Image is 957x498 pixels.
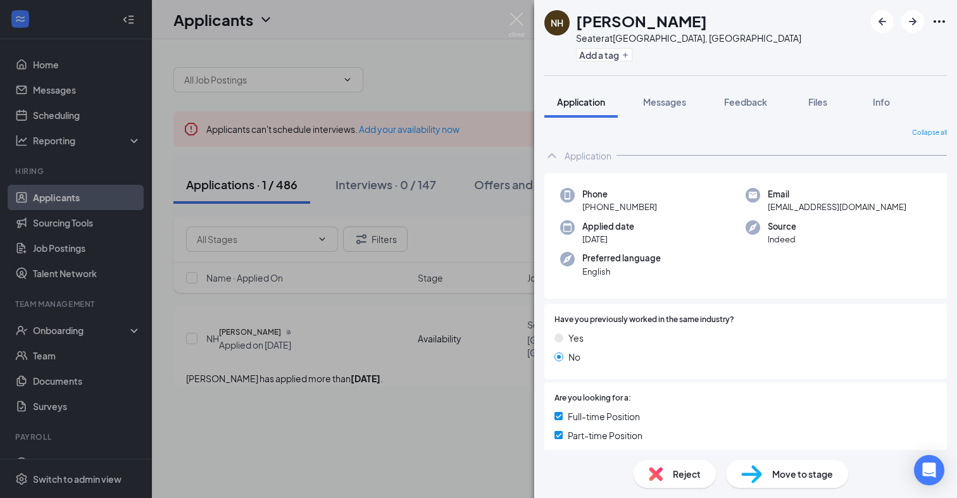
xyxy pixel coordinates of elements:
[768,220,796,233] span: Source
[551,16,563,29] div: NH
[768,201,906,213] span: [EMAIL_ADDRESS][DOMAIN_NAME]
[557,96,605,108] span: Application
[576,32,801,44] div: Seater at [GEOGRAPHIC_DATA], [GEOGRAPHIC_DATA]
[768,188,906,201] span: Email
[582,252,661,265] span: Preferred language
[568,331,584,345] span: Yes
[582,201,657,213] span: [PHONE_NUMBER]
[565,149,611,162] div: Application
[582,265,661,278] span: English
[576,10,707,32] h1: [PERSON_NAME]
[772,467,833,481] span: Move to stage
[554,392,631,404] span: Are you looking for a:
[568,350,580,364] span: No
[914,455,944,485] div: Open Intercom Messenger
[622,51,629,59] svg: Plus
[871,10,894,33] button: ArrowLeftNew
[901,10,924,33] button: ArrowRight
[932,14,947,29] svg: Ellipses
[554,314,734,326] span: Have you previously worked in the same industry?
[576,48,632,61] button: PlusAdd a tag
[873,96,890,108] span: Info
[905,14,920,29] svg: ArrowRight
[724,96,767,108] span: Feedback
[544,148,560,163] svg: ChevronUp
[875,14,890,29] svg: ArrowLeftNew
[568,428,642,442] span: Part-time Position
[582,233,634,246] span: [DATE]
[673,467,701,481] span: Reject
[768,233,796,246] span: Indeed
[582,220,634,233] span: Applied date
[643,96,686,108] span: Messages
[582,188,657,201] span: Phone
[568,447,641,461] span: Seasonal Position
[912,128,947,138] span: Collapse all
[568,409,640,423] span: Full-time Position
[808,96,827,108] span: Files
